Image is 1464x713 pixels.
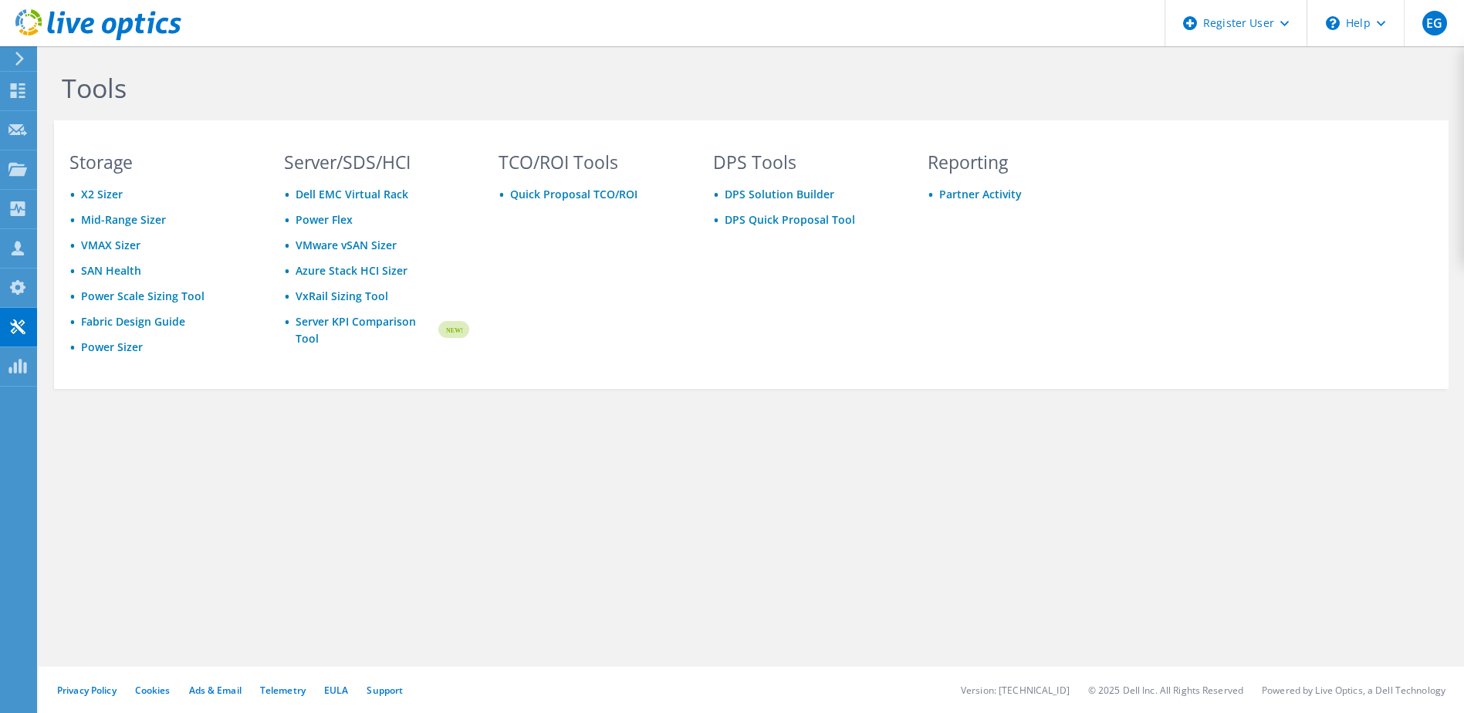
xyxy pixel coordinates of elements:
[284,154,469,171] h3: Server/SDS/HCI
[725,212,855,227] a: DPS Quick Proposal Tool
[436,312,469,348] img: new-badge.svg
[1262,684,1445,697] li: Powered by Live Optics, a Dell Technology
[296,313,436,347] a: Server KPI Comparison Tool
[296,212,353,227] a: Power Flex
[81,238,140,252] a: VMAX Sizer
[296,187,408,201] a: Dell EMC Virtual Rack
[928,154,1113,171] h3: Reporting
[324,684,348,697] a: EULA
[57,684,117,697] a: Privacy Policy
[135,684,171,697] a: Cookies
[81,263,141,278] a: SAN Health
[499,154,684,171] h3: TCO/ROI Tools
[81,314,185,329] a: Fabric Design Guide
[1088,684,1243,697] li: © 2025 Dell Inc. All Rights Reserved
[62,72,1104,104] h1: Tools
[296,263,407,278] a: Azure Stack HCI Sizer
[189,684,242,697] a: Ads & Email
[81,212,166,227] a: Mid-Range Sizer
[1422,11,1447,35] span: EG
[1326,16,1340,30] svg: \n
[939,187,1022,201] a: Partner Activity
[296,238,397,252] a: VMware vSAN Sizer
[296,289,388,303] a: VxRail Sizing Tool
[367,684,403,697] a: Support
[81,340,143,354] a: Power Sizer
[69,154,255,171] h3: Storage
[81,289,205,303] a: Power Scale Sizing Tool
[713,154,898,171] h3: DPS Tools
[510,187,637,201] a: Quick Proposal TCO/ROI
[725,187,834,201] a: DPS Solution Builder
[260,684,306,697] a: Telemetry
[961,684,1070,697] li: Version: [TECHNICAL_ID]
[81,187,123,201] a: X2 Sizer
